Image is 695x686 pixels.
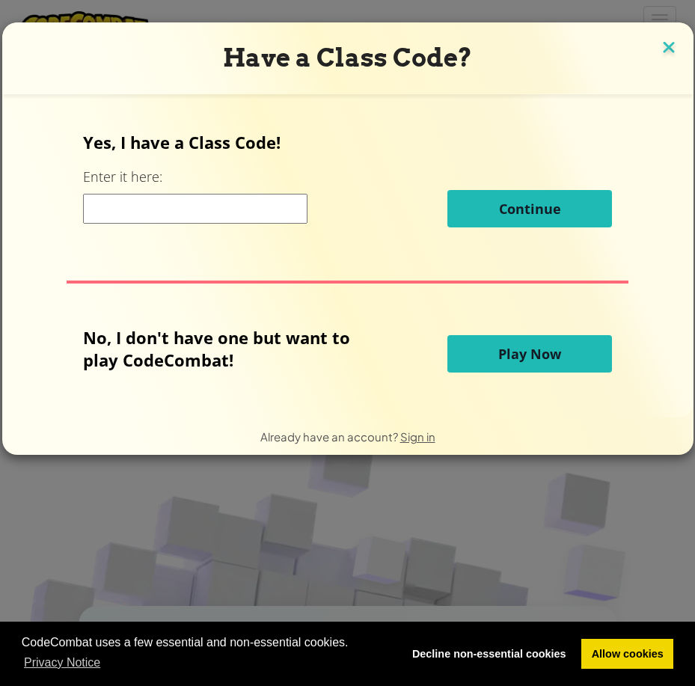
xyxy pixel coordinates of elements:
span: Continue [499,200,561,218]
label: Enter it here: [83,168,162,186]
button: Play Now [447,335,612,373]
img: close icon [659,37,679,60]
span: Play Now [498,345,561,363]
a: allow cookies [581,639,673,669]
a: Sign in [400,429,435,444]
p: No, I don't have one but want to play CodeCombat! [83,326,373,371]
p: Yes, I have a Class Code! [83,131,612,153]
a: learn more about cookies [22,652,103,674]
span: CodeCombat uses a few essential and non-essential cookies. [22,634,391,674]
button: Continue [447,190,612,227]
a: deny cookies [402,639,576,669]
span: Already have an account? [260,429,400,444]
span: Have a Class Code? [223,43,472,73]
